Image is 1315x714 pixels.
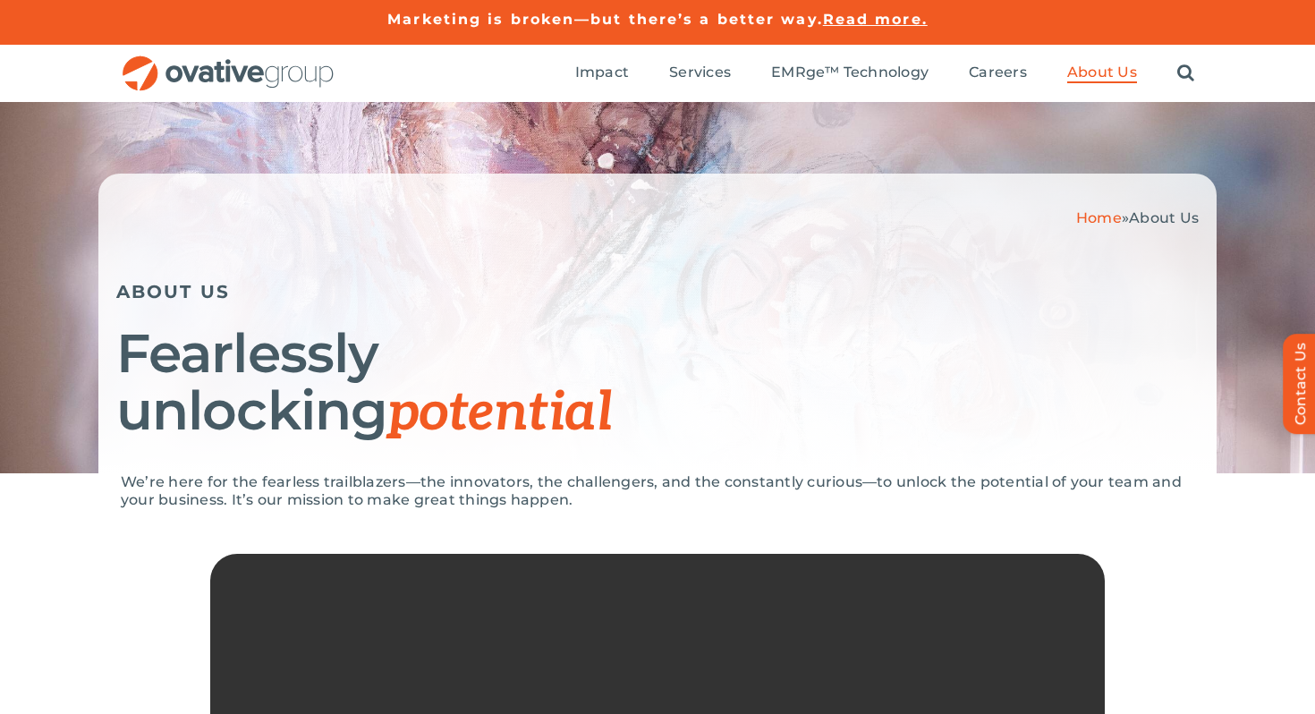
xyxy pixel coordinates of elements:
a: Services [669,64,731,83]
span: About Us [1067,64,1137,81]
a: Marketing is broken—but there’s a better way. [387,11,823,28]
span: Impact [575,64,629,81]
span: » [1076,209,1199,226]
a: Read more. [823,11,928,28]
nav: Menu [575,45,1194,102]
span: About Us [1129,209,1199,226]
a: Home [1076,209,1122,226]
h5: ABOUT US [116,281,1199,302]
h1: Fearlessly unlocking [116,325,1199,442]
a: Careers [969,64,1027,83]
a: About Us [1067,64,1137,83]
span: Services [669,64,731,81]
span: Careers [969,64,1027,81]
a: Impact [575,64,629,83]
a: OG_Full_horizontal_RGB [121,54,335,71]
span: potential [387,381,612,446]
a: Search [1177,64,1194,83]
p: We’re here for the fearless trailblazers—the innovators, the challengers, and the constantly curi... [121,473,1194,509]
a: EMRge™ Technology [771,64,929,83]
span: EMRge™ Technology [771,64,929,81]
